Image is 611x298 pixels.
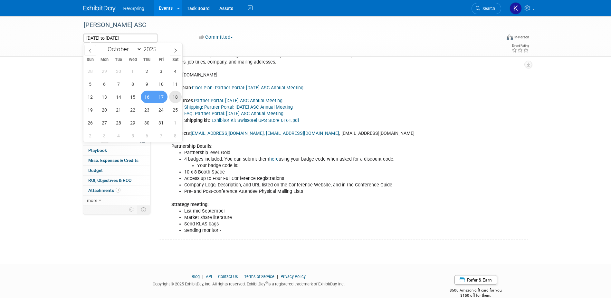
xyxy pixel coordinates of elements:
span: October 18, 2025 [169,91,182,103]
li: Access up to Four Full Conference Registrations [184,175,453,182]
td: Toggle Event Tabs [137,205,150,214]
span: October 10, 2025 [155,78,167,90]
span: October 27, 2025 [98,116,111,129]
span: November 7, 2025 [155,129,167,142]
a: Sponsorships [83,126,150,136]
span: October 29, 2025 [127,116,139,129]
input: Year [142,45,161,53]
span: 1 [116,188,120,193]
span: Search [480,6,495,11]
li: Partnership level: Gold [184,150,453,156]
a: API [206,274,212,279]
a: [EMAIL_ADDRESS][DOMAIN_NAME], [EMAIL_ADDRESS][DOMAIN_NAME] [191,131,339,136]
span: October 15, 2025 [127,91,139,103]
span: | [239,274,243,279]
span: Tasks [88,138,109,143]
span: October 26, 2025 [84,116,97,129]
a: here [269,156,279,162]
li: Company Logo, Description, and URL listed on the Conference Website, and in the Conference Guide [184,182,453,188]
span: Fri [154,58,168,62]
span: Mon [97,58,111,62]
span: September 28, 2025 [84,65,97,77]
div: : we'll share a pre-event registrant list in mid- September. That will come from me / from this e... [167,49,457,237]
span: October 21, 2025 [112,104,125,116]
a: Partner Portal: [DATE] ASC Annual Meeting [194,98,282,104]
a: ROI, Objectives & ROO [83,176,150,185]
div: Event Format [463,34,530,43]
a: more [83,196,150,205]
td: Personalize Event Tab Strip [126,205,137,214]
button: Committed [197,34,235,41]
span: Attachments [88,188,120,193]
a: Contact Us [218,274,238,279]
div: [PERSON_NAME] ASC [81,19,492,31]
li: List mid-September [184,208,453,214]
b: Shipping kit: [184,118,210,123]
span: October 14, 2025 [112,91,125,103]
b: Strategy meeting: [171,202,209,207]
div: Event Rating [511,44,529,47]
a: FAQ: Partner Portal: [DATE] ASC Annual Meeting [184,111,283,116]
span: RevSpring [123,6,144,11]
a: Travel Reservations [83,86,150,96]
a: Booth [83,66,150,76]
span: October 30, 2025 [141,116,153,129]
span: November 4, 2025 [112,129,125,142]
span: October 22, 2025 [127,104,139,116]
li: Market share literature [184,214,453,221]
span: October 6, 2025 [98,78,111,90]
span: November 6, 2025 [141,129,153,142]
span: more [87,198,97,203]
span: October 31, 2025 [155,116,167,129]
li: 4 badges included. You can submit them using your badge code when asked for a discount code. [184,156,453,169]
img: ExhibitDay [83,5,116,12]
span: Misc. Expenses & Credits [88,158,138,163]
li: 10 x 8 Booth Space [184,169,453,175]
a: Budget [83,166,150,175]
span: October 7, 2025 [112,78,125,90]
a: Asset Reservations [83,96,150,106]
span: November 3, 2025 [98,129,111,142]
a: Exhibitor Kit Swissotel UPS Store 6161.pdf [212,118,299,123]
span: November 2, 2025 [84,129,97,142]
span: November 1, 2025 [169,116,182,129]
span: October 4, 2025 [169,65,182,77]
span: Sun [83,58,98,62]
span: October 19, 2025 [84,104,97,116]
span: October 20, 2025 [98,104,111,116]
span: October 1, 2025 [127,65,139,77]
span: November 8, 2025 [169,129,182,142]
span: | [201,274,205,279]
select: Month [105,45,142,53]
a: Shipments [83,116,150,126]
span: Sat [168,58,182,62]
a: Refer & Earn [454,275,497,285]
span: October 23, 2025 [141,104,153,116]
a: Shipping: Partner Portal: [DATE] ASC Annual Meeting [184,104,293,110]
b: Partnership Details: [171,144,213,149]
a: Playbook [83,146,150,155]
span: Playbook [88,148,107,153]
sup: ® [265,281,268,284]
span: Wed [126,58,140,62]
a: Staff4 [83,76,150,86]
span: October 3, 2025 [155,65,167,77]
a: Floor Plan: Partner Portal: [DATE] ASC Annual Meeting [192,85,303,91]
span: October 17, 2025 [155,91,167,103]
span: ROI, Objectives & ROO [88,178,131,183]
span: September 29, 2025 [98,65,111,77]
span: October 16, 2025 [141,91,153,103]
li: Sending monitor - [184,227,453,234]
div: Copyright © 2025 ExhibitDay, Inc. All rights reserved. ExhibitDay is a registered trademark of Ex... [83,280,415,287]
span: September 30, 2025 [112,65,125,77]
span: Thu [140,58,154,62]
a: Attachments1 [83,186,150,195]
a: Event Information [83,56,150,66]
span: Budget [88,168,103,173]
span: October 25, 2025 [169,104,182,116]
img: Format-Inperson.png [507,35,513,40]
li: Your badge code is: [197,163,453,169]
a: Terms of Service [244,274,274,279]
div: In-Person [514,35,529,40]
span: 50% [100,138,109,143]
